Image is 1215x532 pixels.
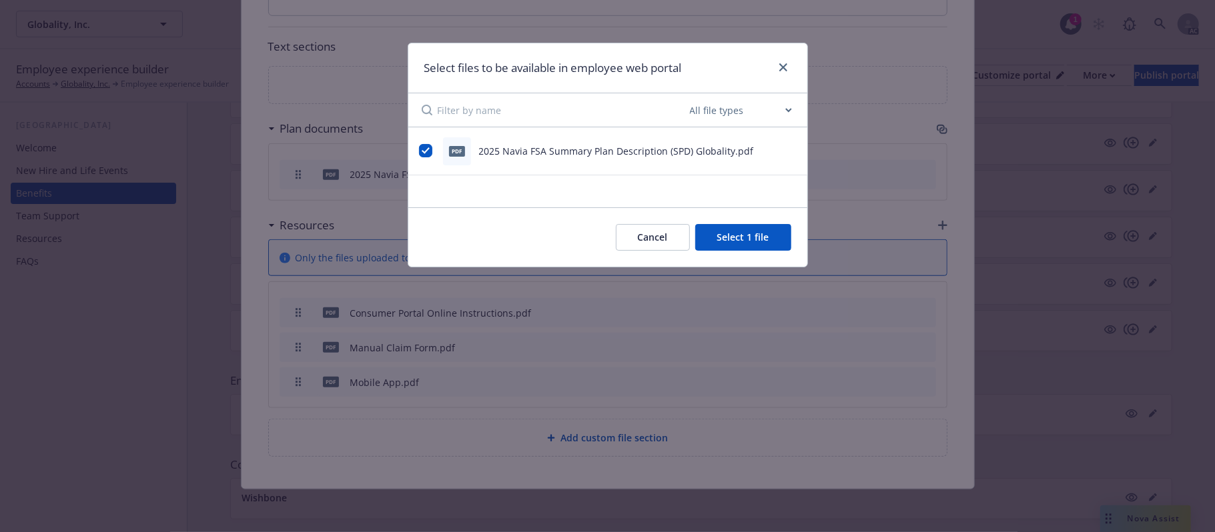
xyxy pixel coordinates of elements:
[424,59,682,77] h1: Select files to be available in employee web portal
[763,144,774,158] button: download file
[695,224,791,251] button: Select 1 file
[775,59,791,75] a: close
[422,105,432,115] svg: Search
[785,144,797,158] button: preview file
[479,145,754,157] span: 2025 Navia FSA Summary Plan Description (SPD) Globality.pdf
[449,146,465,156] span: pdf
[616,224,690,251] button: Cancel
[438,93,687,127] input: Filter by name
